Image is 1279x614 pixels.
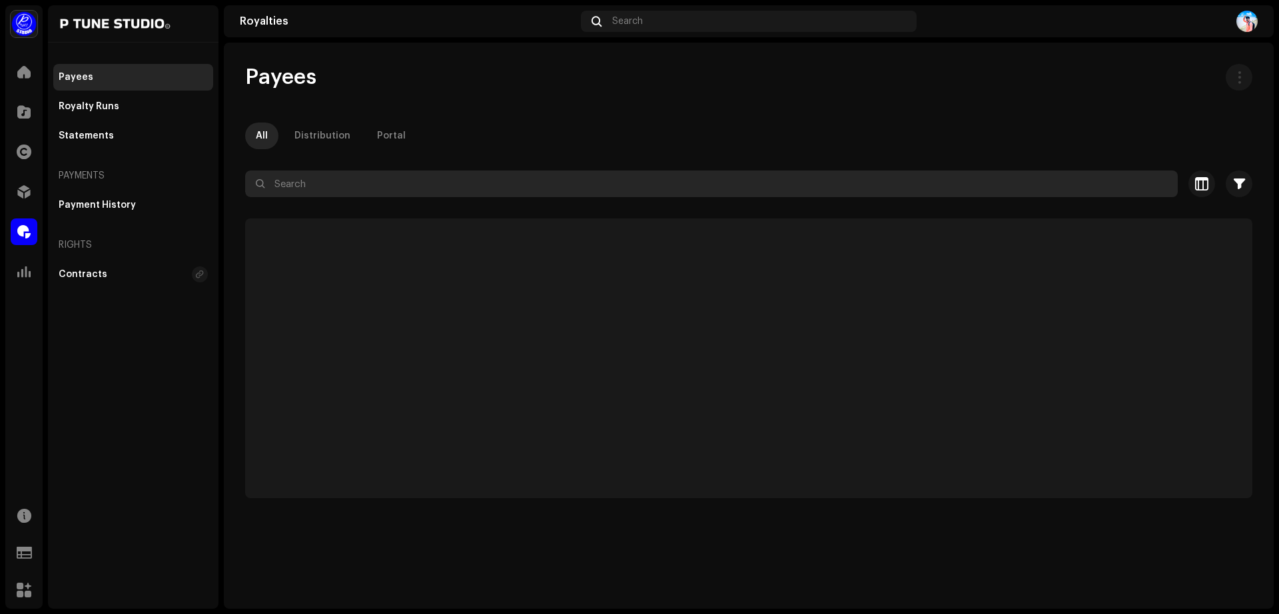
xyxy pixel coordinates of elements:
[59,200,136,210] div: Payment History
[240,16,576,27] div: Royalties
[59,101,119,112] div: Royalty Runs
[245,64,316,91] span: Payees
[53,160,213,192] re-a-nav-header: Payments
[59,269,107,280] div: Contracts
[612,16,643,27] span: Search
[59,72,93,83] div: Payees
[53,229,213,261] re-a-nav-header: Rights
[256,123,268,149] div: All
[53,123,213,149] re-m-nav-item: Statements
[377,123,406,149] div: Portal
[53,64,213,91] re-m-nav-item: Payees
[53,261,213,288] re-m-nav-item: Contracts
[53,93,213,120] re-m-nav-item: Royalty Runs
[1236,11,1258,32] img: e3beb259-b458-44ea-8989-03348e25a1e1
[53,192,213,218] re-m-nav-item: Payment History
[11,11,37,37] img: a1dd4b00-069a-4dd5-89ed-38fbdf7e908f
[294,123,350,149] div: Distribution
[245,170,1178,197] input: Search
[59,131,114,141] div: Statements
